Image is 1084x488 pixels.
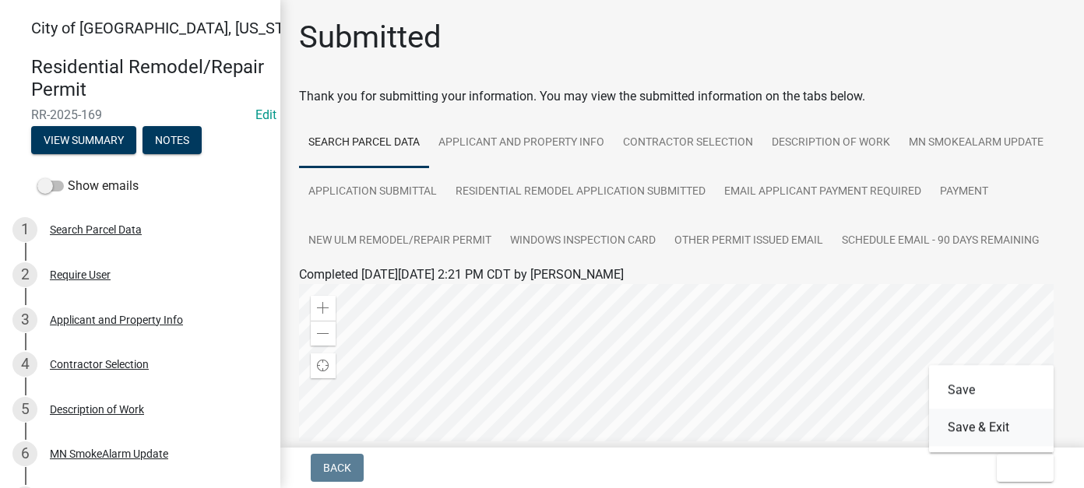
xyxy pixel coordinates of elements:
[31,56,268,101] h4: Residential Remodel/Repair Permit
[37,177,139,195] label: Show emails
[31,126,136,154] button: View Summary
[299,19,442,56] h1: Submitted
[50,448,168,459] div: MN SmokeAlarm Update
[311,454,364,482] button: Back
[12,262,37,287] div: 2
[899,118,1053,168] a: MN SmokeAlarm Update
[1009,462,1032,474] span: Exit
[299,216,501,266] a: New Ulm Remodel/Repair Permit
[299,118,429,168] a: Search Parcel Data
[311,296,336,321] div: Zoom in
[929,365,1054,452] div: Exit
[931,167,998,217] a: Payment
[299,267,624,282] span: Completed [DATE][DATE] 2:21 PM CDT by [PERSON_NAME]
[832,216,1049,266] a: Schedule Email - 90 Days Remaining
[929,409,1054,446] button: Save & Exit
[12,217,37,242] div: 1
[12,397,37,422] div: 5
[323,462,351,474] span: Back
[143,126,202,154] button: Notes
[429,118,614,168] a: Applicant and Property Info
[311,353,336,378] div: Find my location
[299,167,446,217] a: Application Submittal
[665,216,832,266] a: Other Permit Issued Email
[614,118,762,168] a: Contractor Selection
[12,441,37,466] div: 6
[446,167,715,217] a: Residential Remodel Application Submitted
[762,118,899,168] a: Description of Work
[299,87,1065,106] div: Thank you for submitting your information. You may view the submitted information on the tabs below.
[50,359,149,370] div: Contractor Selection
[311,321,336,346] div: Zoom out
[31,135,136,147] wm-modal-confirm: Summary
[50,314,183,325] div: Applicant and Property Info
[255,107,276,122] wm-modal-confirm: Edit Application Number
[12,307,37,332] div: 3
[50,269,111,280] div: Require User
[997,454,1054,482] button: Exit
[715,167,931,217] a: Email Applicant Payment Required
[12,352,37,377] div: 4
[929,371,1054,409] button: Save
[255,107,276,122] a: Edit
[50,404,144,415] div: Description of Work
[31,107,249,122] span: RR-2025-169
[31,19,315,37] span: City of [GEOGRAPHIC_DATA], [US_STATE]
[501,216,665,266] a: Windows Inspection Card
[50,224,142,235] div: Search Parcel Data
[143,135,202,147] wm-modal-confirm: Notes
